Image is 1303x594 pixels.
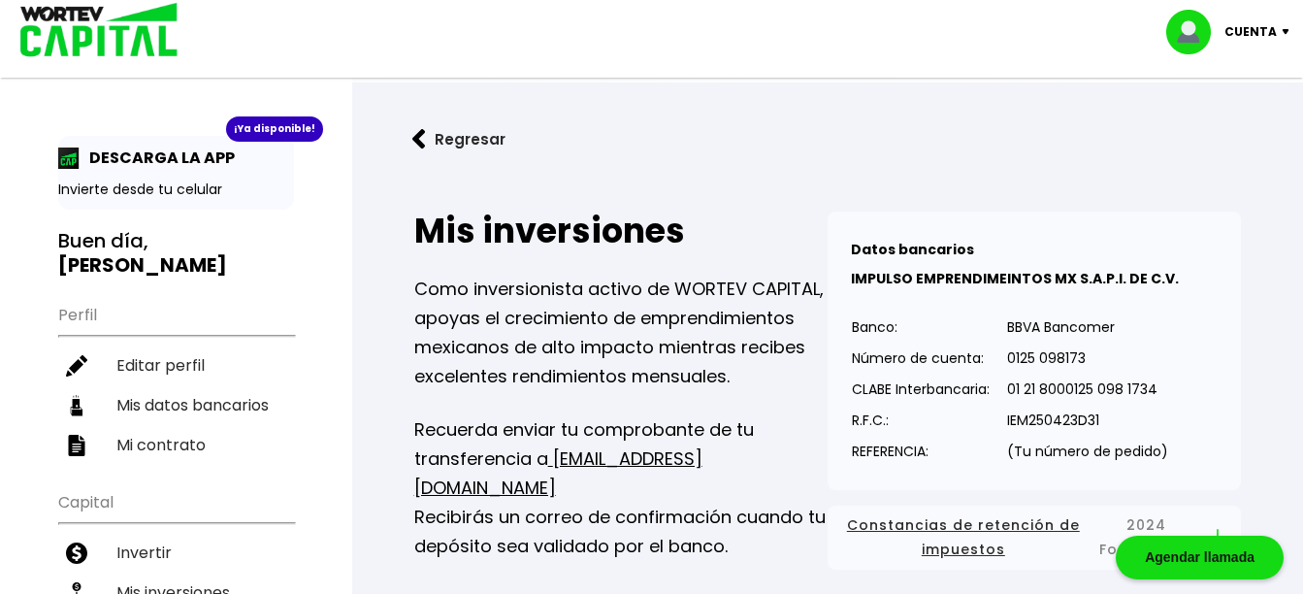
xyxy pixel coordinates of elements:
p: Banco: [852,313,990,342]
h2: Mis inversiones [414,212,828,250]
b: Datos bancarios [851,240,974,259]
b: IMPULSO EMPRENDIMEINTOS MX S.A.P.I. DE C.V. [851,269,1179,288]
img: profile-image [1166,10,1224,54]
button: Constancias de retención de impuestos2024 Formato zip [843,513,1225,562]
p: Recuerda enviar tu comprobante de tu transferencia a Recibirás un correo de confirmación cuando t... [414,415,828,561]
div: ¡Ya disponible! [226,116,323,142]
img: app-icon [58,148,80,169]
div: Agendar llamada [1116,536,1284,579]
p: Invierte desde tu celular [58,180,294,200]
img: contrato-icon.f2db500c.svg [66,435,87,456]
img: icon-down [1277,29,1303,35]
a: Mi contrato [58,425,294,465]
img: editar-icon.952d3147.svg [66,355,87,377]
p: Como inversionista activo de WORTEV CAPITAL, apoyas el crecimiento de emprendimientos mexicanos d... [414,275,828,391]
span: Constancias de retención de impuestos [843,513,1084,562]
p: DESCARGA LA APP [80,146,235,170]
p: R.F.C.: [852,406,990,435]
p: Número de cuenta: [852,344,990,373]
p: 0125 098173 [1007,344,1168,373]
a: flecha izquierdaRegresar [383,114,1272,165]
a: Editar perfil [58,346,294,385]
ul: Perfil [58,293,294,465]
button: Regresar [383,114,535,165]
h3: Buen día, [58,229,294,278]
img: flecha izquierda [412,129,426,149]
b: [PERSON_NAME] [58,251,227,279]
p: Cuenta [1224,17,1277,47]
img: invertir-icon.b3b967d7.svg [66,543,87,564]
a: [EMAIL_ADDRESS][DOMAIN_NAME] [414,446,702,500]
p: IEM250423D31 [1007,406,1168,435]
p: CLABE Interbancaria: [852,375,990,404]
img: datos-icon.10cf9172.svg [66,395,87,416]
p: REFERENCIA: [852,437,990,466]
a: Mis datos bancarios [58,385,294,425]
p: 01 21 8000125 098 1734 [1007,375,1168,404]
p: (Tu número de pedido) [1007,437,1168,466]
p: BBVA Bancomer [1007,313,1168,342]
a: Invertir [58,533,294,573]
